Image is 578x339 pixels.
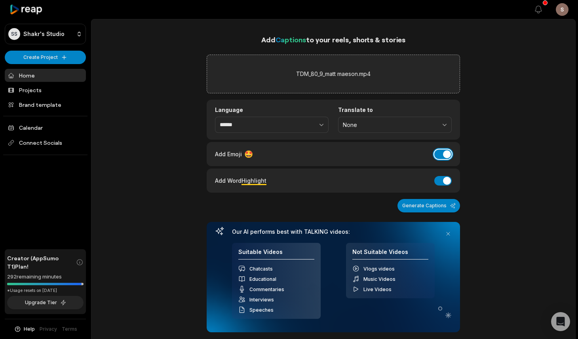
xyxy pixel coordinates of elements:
[62,326,77,333] a: Terms
[207,34,460,45] h1: Add to your reels, shorts & stories
[5,136,86,150] span: Connect Socials
[5,83,86,97] a: Projects
[276,35,306,44] span: Captions
[551,312,570,331] div: Open Intercom Messenger
[215,106,329,114] label: Language
[5,69,86,82] a: Home
[352,248,428,260] h4: Not Suitable Videos
[24,326,35,333] span: Help
[249,297,274,303] span: Interviews
[215,150,242,158] span: Add Emoji
[5,121,86,134] a: Calendar
[7,288,84,294] div: *Usage resets on [DATE]
[8,28,20,40] div: SS
[14,326,35,333] button: Help
[249,307,274,313] span: Speeches
[363,266,395,272] span: Vlogs videos
[7,296,84,309] button: Upgrade Tier
[7,254,76,271] span: Creator (AppSumo T1) Plan!
[5,98,86,111] a: Brand template
[296,69,371,79] label: TDM_80_9_matt maeson.mp4
[249,276,276,282] span: Educational
[241,177,266,184] span: Highlight
[363,286,392,292] span: Live Videos
[338,117,452,133] button: None
[5,51,86,64] button: Create Project
[7,273,84,281] div: 292 remaining minutes
[40,326,57,333] a: Privacy
[249,286,284,292] span: Commentaries
[363,276,395,282] span: Music Videos
[215,175,266,186] div: Add Word
[338,106,452,114] label: Translate to
[249,266,273,272] span: Chatcasts
[232,228,435,235] h3: Our AI performs best with TALKING videos:
[343,121,436,129] span: None
[23,30,65,38] p: Shakr's Studio
[238,248,314,260] h4: Suitable Videos
[397,199,460,212] button: Generate Captions
[244,149,253,159] span: 🤩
